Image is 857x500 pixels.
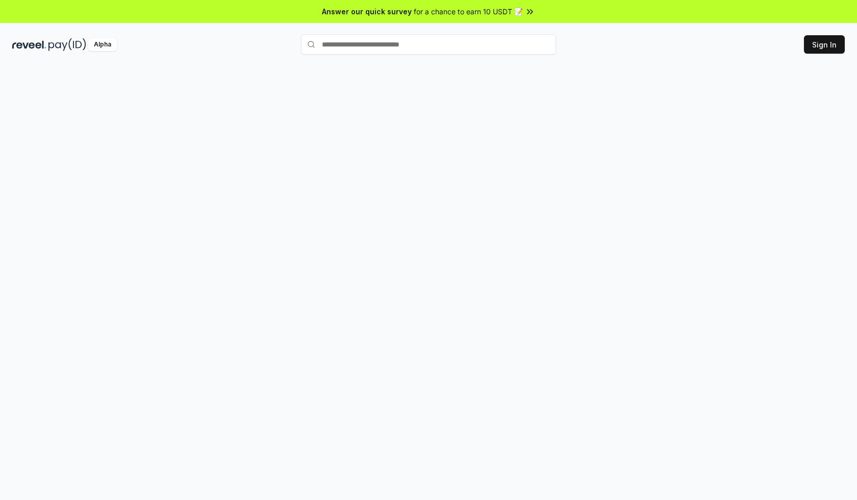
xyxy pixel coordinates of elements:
[804,35,845,54] button: Sign In
[88,38,117,51] div: Alpha
[12,38,46,51] img: reveel_dark
[322,6,412,17] span: Answer our quick survey
[48,38,86,51] img: pay_id
[414,6,523,17] span: for a chance to earn 10 USDT 📝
